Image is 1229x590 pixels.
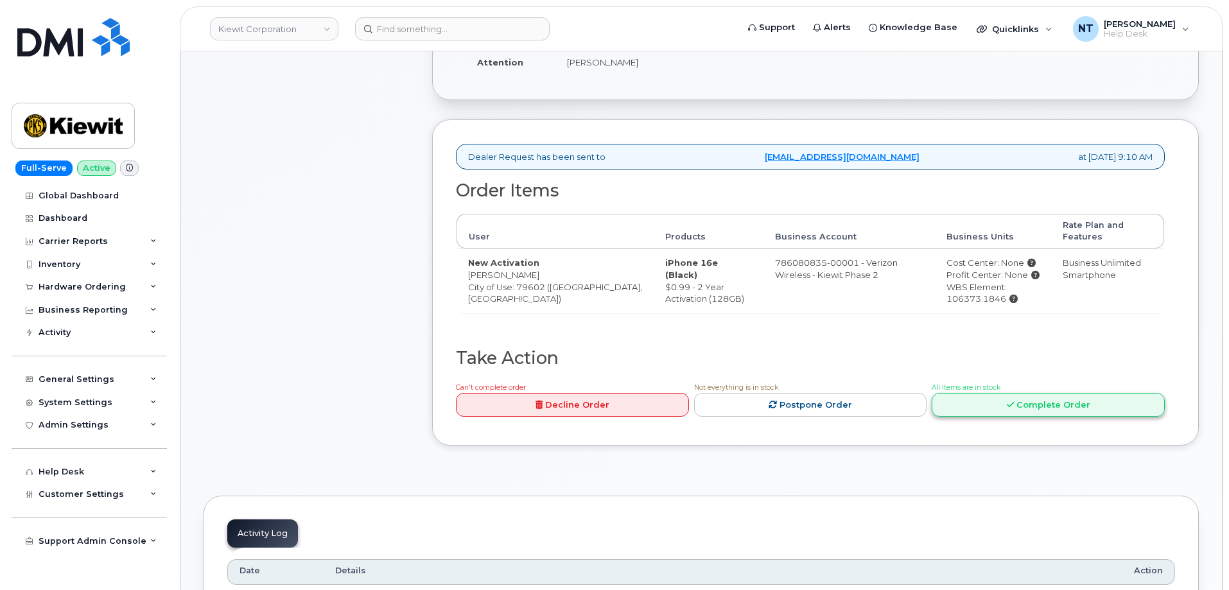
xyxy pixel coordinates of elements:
[1051,248,1164,312] td: Business Unlimited Smartphone
[456,383,526,392] span: Can't complete order
[457,214,654,249] th: User
[654,248,763,312] td: $0.99 - 2 Year Activation (128GB)
[946,281,1040,305] div: WBS Element: 106373.1846
[456,349,1165,368] h2: Take Action
[935,214,1051,249] th: Business Units
[1051,214,1164,249] th: Rate Plan and Features
[468,257,539,268] strong: New Activation
[946,269,1040,281] div: Profit Center: None
[763,248,935,312] td: 786080835-00001 - Verizon Wireless - Kiewit Phase 2
[457,248,654,312] td: [PERSON_NAME] City of Use: 79602 ([GEOGRAPHIC_DATA], [GEOGRAPHIC_DATA])
[765,151,920,163] a: [EMAIL_ADDRESS][DOMAIN_NAME]
[739,15,804,40] a: Support
[555,48,806,76] td: [PERSON_NAME]
[1122,559,1175,585] th: Action
[1064,16,1198,42] div: Nicholas Taylor
[1078,21,1094,37] span: NT
[1104,19,1176,29] span: [PERSON_NAME]
[860,15,966,40] a: Knowledge Base
[880,21,957,34] span: Knowledge Base
[992,24,1039,34] span: Quicklinks
[335,565,366,577] span: Details
[759,21,795,34] span: Support
[824,21,851,34] span: Alerts
[456,144,1165,170] div: Dealer Request has been sent to at [DATE] 9:10 AM
[804,15,860,40] a: Alerts
[477,57,523,67] strong: Attention
[763,214,935,249] th: Business Account
[210,17,338,40] a: Kiewit Corporation
[694,393,927,417] a: Postpone Order
[1104,29,1176,39] span: Help Desk
[456,393,689,417] a: Decline Order
[456,181,1165,200] h2: Order Items
[932,393,1165,417] a: Complete Order
[1173,534,1219,580] iframe: Messenger Launcher
[654,214,763,249] th: Products
[355,17,550,40] input: Find something...
[665,257,718,280] strong: iPhone 16e (Black)
[946,257,1040,269] div: Cost Center: None
[968,16,1061,42] div: Quicklinks
[694,383,778,392] span: Not everything is in stock
[240,565,260,577] span: Date
[932,383,1000,392] span: All Items are in stock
